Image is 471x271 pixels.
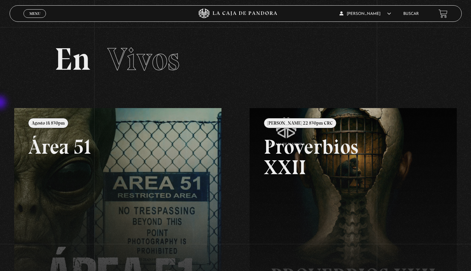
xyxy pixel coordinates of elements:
[107,40,179,78] span: Vivos
[339,12,391,16] span: [PERSON_NAME]
[27,17,43,22] span: Cerrar
[403,12,419,16] a: Buscar
[55,44,416,75] h2: En
[439,9,448,18] a: View your shopping cart
[29,12,40,16] span: Menu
